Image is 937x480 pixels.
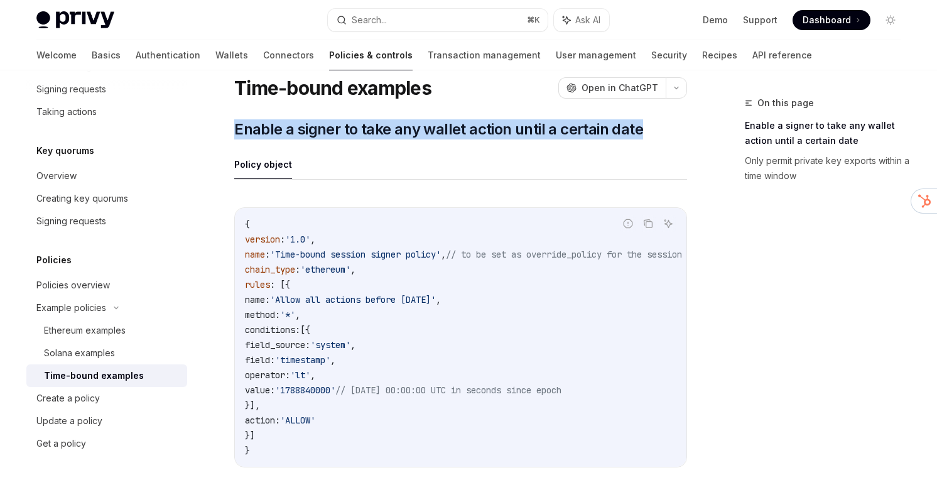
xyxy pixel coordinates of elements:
[527,15,540,25] span: ⌘ K
[752,40,812,70] a: API reference
[36,253,72,268] h5: Policies
[26,432,187,455] a: Get a policy
[36,11,114,29] img: light logo
[245,339,310,351] span: field_source:
[310,339,350,351] span: 'system'
[793,10,870,30] a: Dashboard
[265,249,270,260] span: :
[26,364,187,387] a: Time-bound examples
[92,40,121,70] a: Basics
[215,40,248,70] a: Wallets
[575,14,600,26] span: Ask AI
[554,9,609,31] button: Ask AI
[295,264,300,275] span: :
[245,309,280,320] span: method:
[285,234,310,245] span: '1.0'
[44,323,126,338] div: Ethereum examples
[36,40,77,70] a: Welcome
[234,119,643,139] span: Enable a signer to take any wallet action until a certain date
[245,324,300,335] span: conditions:
[275,385,335,396] span: '1788840000'
[234,150,292,179] button: Policy object
[880,10,901,30] button: Toggle dark mode
[310,369,315,381] span: ,
[136,40,200,70] a: Authentication
[245,369,290,381] span: operator:
[350,339,355,351] span: ,
[335,385,561,396] span: // [DATE] 00:00:00 UTC in seconds since epoch
[328,9,548,31] button: Search...⌘K
[245,385,275,396] span: value:
[330,354,335,366] span: ,
[245,294,270,305] span: name:
[270,294,436,305] span: 'Allow all actions before [DATE]'
[556,40,636,70] a: User management
[36,168,77,183] div: Overview
[620,215,636,232] button: Report incorrect code
[36,104,97,119] div: Taking actions
[280,415,315,426] span: 'ALLOW'
[290,369,310,381] span: 'lt'
[245,219,250,230] span: {
[275,354,330,366] span: 'timestamp'
[280,234,285,245] span: :
[36,413,102,428] div: Update a policy
[245,415,280,426] span: action:
[36,391,100,406] div: Create a policy
[245,279,270,290] span: rules
[26,187,187,210] a: Creating key quorums
[757,95,814,111] span: On this page
[295,309,300,320] span: ,
[640,215,656,232] button: Copy the contents from the code block
[446,249,717,260] span: // to be set as override_policy for the session signer
[36,436,86,451] div: Get a policy
[26,210,187,232] a: Signing requests
[26,319,187,342] a: Ethereum examples
[558,77,666,99] button: Open in ChatGPT
[26,274,187,297] a: Policies overview
[36,214,106,229] div: Signing requests
[441,249,446,260] span: ,
[245,400,260,411] span: }],
[245,445,250,456] span: }
[26,165,187,187] a: Overview
[26,101,187,123] a: Taking actions
[803,14,851,26] span: Dashboard
[300,324,310,335] span: [{
[234,77,431,99] h1: Time-bound examples
[270,279,290,290] span: : [{
[26,342,187,364] a: Solana examples
[310,234,315,245] span: ,
[352,13,387,28] div: Search...
[743,14,777,26] a: Support
[245,354,275,366] span: field:
[660,215,676,232] button: Ask AI
[263,40,314,70] a: Connectors
[436,294,441,305] span: ,
[36,143,94,158] h5: Key quorums
[245,234,280,245] span: version
[350,264,355,275] span: ,
[703,14,728,26] a: Demo
[300,264,350,275] span: 'ethereum'
[329,40,413,70] a: Policies & controls
[745,151,911,186] a: Only permit private key exports within a time window
[702,40,737,70] a: Recipes
[44,368,144,383] div: Time-bound examples
[36,278,110,293] div: Policies overview
[36,300,106,315] div: Example policies
[245,430,255,441] span: }]
[36,191,128,206] div: Creating key quorums
[428,40,541,70] a: Transaction management
[26,387,187,410] a: Create a policy
[44,346,115,361] div: Solana examples
[582,82,658,94] span: Open in ChatGPT
[651,40,687,70] a: Security
[270,249,441,260] span: 'Time-bound session signer policy'
[26,410,187,432] a: Update a policy
[245,264,295,275] span: chain_type
[745,116,911,151] a: Enable a signer to take any wallet action until a certain date
[245,249,265,260] span: name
